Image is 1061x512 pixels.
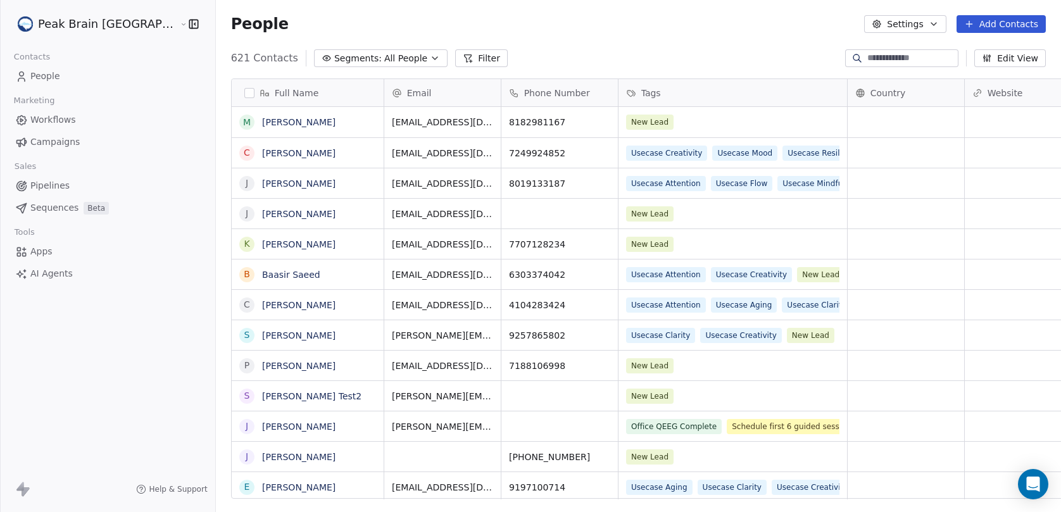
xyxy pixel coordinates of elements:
span: Usecase Aging [710,297,777,313]
span: Full Name [275,87,319,99]
span: Usecase Clarity [697,480,766,495]
div: S [244,328,249,342]
div: C [244,146,250,159]
span: New Lead [626,206,674,222]
div: Tags [618,79,847,106]
span: Help & Support [149,484,207,494]
a: Apps [10,241,205,262]
span: 621 Contacts [231,51,298,66]
span: Usecase Mood [712,146,777,161]
a: SequencesBeta [10,197,205,218]
a: [PERSON_NAME] [262,452,336,462]
span: Schedule first 6 guided sessions [727,419,860,434]
span: AI Agents [30,267,73,280]
span: Peak Brain [GEOGRAPHIC_DATA] [38,16,177,32]
a: [PERSON_NAME] [262,300,336,310]
span: [PERSON_NAME][EMAIL_ADDRESS][PERSON_NAME][DOMAIN_NAME] [392,390,493,403]
span: Apps [30,245,53,258]
span: Sequences [30,201,78,215]
div: J [246,450,248,463]
button: Filter [455,49,508,67]
span: New Lead [626,389,674,404]
span: [EMAIL_ADDRESS][DOMAIN_NAME] [392,147,493,159]
a: AI Agents [10,263,205,284]
span: 8182981167 [509,116,610,128]
div: Open Intercom Messenger [1018,469,1048,499]
div: B [244,268,250,281]
div: J [246,177,248,190]
a: [PERSON_NAME] [262,178,336,189]
span: New Lead [797,267,844,282]
button: Edit View [974,49,1046,67]
span: [EMAIL_ADDRESS][DOMAIN_NAME] [392,208,493,220]
span: Office QEEG Complete [626,419,722,434]
span: Phone Number [524,87,590,99]
span: 7249924852 [509,147,610,159]
span: [EMAIL_ADDRESS][DOMAIN_NAME] [392,299,493,311]
a: Pipelines [10,175,205,196]
span: [EMAIL_ADDRESS][DOMAIN_NAME] [392,116,493,128]
span: Usecase Attention [626,267,706,282]
div: Phone Number [501,79,618,106]
span: 6303374042 [509,268,610,281]
span: 7188106998 [509,359,610,372]
span: New Lead [626,358,674,373]
div: E [244,480,249,494]
button: Peak Brain [GEOGRAPHIC_DATA] [15,13,170,35]
span: Usecase Attention [626,176,706,191]
div: Country [848,79,964,106]
span: [EMAIL_ADDRESS][DOMAIN_NAME] [392,359,493,372]
span: Pipelines [30,179,70,192]
span: Usecase Mindfulness [839,328,929,343]
a: [PERSON_NAME] [262,148,336,158]
span: Usecase Flow [710,176,772,191]
span: Contacts [8,47,56,66]
span: Usecase Aging [626,480,693,495]
span: Workflows [30,113,76,127]
span: Usecase Clarity [626,328,695,343]
span: [PERSON_NAME][EMAIL_ADDRESS][PERSON_NAME][DOMAIN_NAME] [392,329,493,342]
a: Baasir Saeed [262,270,320,280]
span: All People [384,52,427,65]
span: Usecase Attention [626,297,706,313]
div: S [244,389,249,403]
span: 8019133187 [509,177,610,190]
span: Usecase Mindfulness [777,176,867,191]
button: Add Contacts [957,15,1046,33]
div: M [243,116,251,129]
span: Sales [9,157,42,176]
a: [PERSON_NAME] Test2 [262,391,361,401]
a: [PERSON_NAME] [262,421,336,432]
span: New Lead [626,449,674,465]
a: [PERSON_NAME] [262,330,336,340]
a: [PERSON_NAME] [262,482,336,492]
span: Email [407,87,432,99]
span: Beta [84,202,109,215]
span: [EMAIL_ADDRESS][DOMAIN_NAME] [392,268,493,281]
span: Usecase Creativity [700,328,781,343]
span: Segments: [334,52,382,65]
a: People [10,66,205,87]
span: Marketing [8,91,60,110]
a: [PERSON_NAME] [262,209,336,219]
span: Tools [9,223,40,242]
span: Usecase Creativity [626,146,707,161]
span: Campaigns [30,135,80,149]
span: Usecase Creativity [710,267,791,282]
div: J [246,420,248,433]
span: Country [870,87,906,99]
span: Website [988,87,1023,99]
span: New Lead [626,237,674,252]
div: Email [384,79,501,106]
span: [PERSON_NAME][EMAIL_ADDRESS][DOMAIN_NAME] [392,420,493,433]
div: P [244,359,249,372]
span: Tags [641,87,661,99]
a: Workflows [10,109,205,130]
a: Help & Support [136,484,207,494]
span: [EMAIL_ADDRESS][DOMAIN_NAME] [392,177,493,190]
button: Settings [864,15,946,33]
a: [PERSON_NAME] [262,361,336,371]
div: grid [232,107,384,499]
span: New Lead [787,328,834,343]
div: k [244,237,249,251]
